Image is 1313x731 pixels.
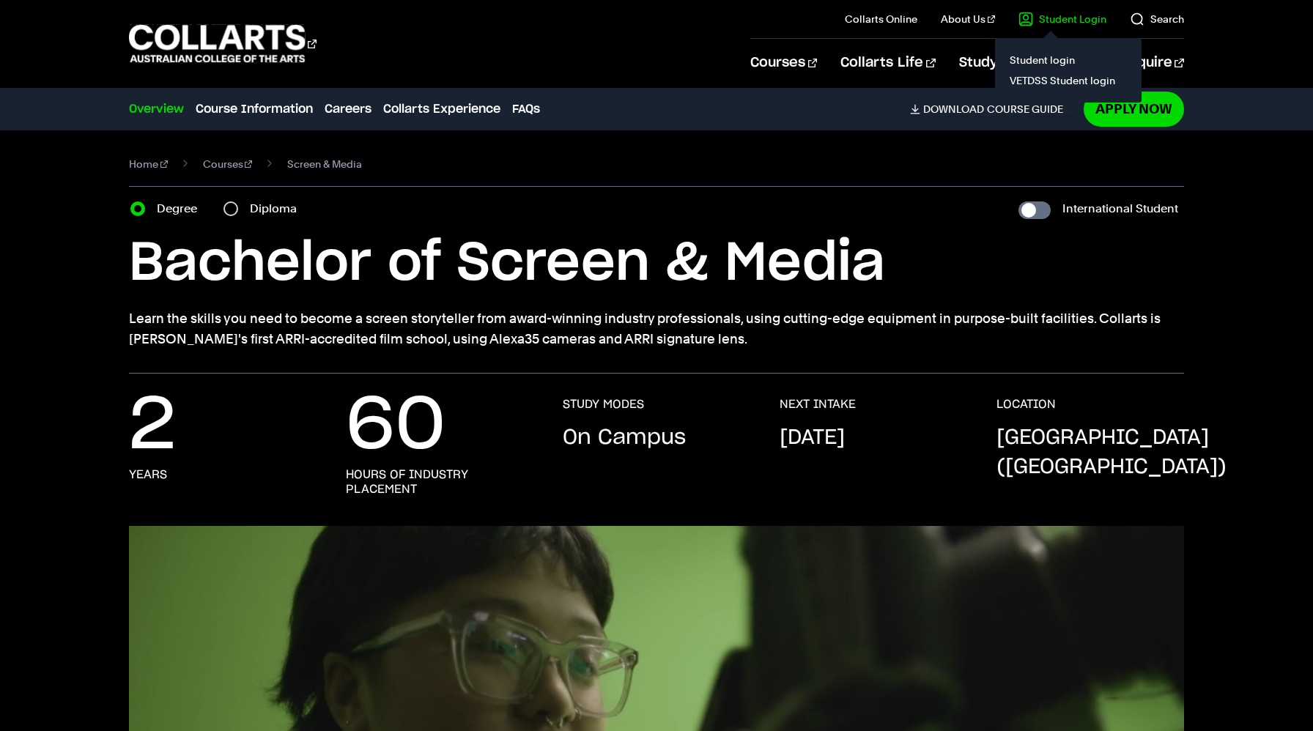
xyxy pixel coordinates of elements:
span: Screen & Media [287,154,362,174]
p: [GEOGRAPHIC_DATA] ([GEOGRAPHIC_DATA]) [996,423,1227,482]
a: Home [129,154,168,174]
a: FAQs [512,100,540,118]
p: On Campus [563,423,686,453]
a: Collarts Experience [383,100,500,118]
label: Diploma [250,198,306,219]
a: Collarts Life [840,39,935,87]
label: Degree [157,198,206,219]
a: Courses [203,154,253,174]
a: About Us [941,12,995,26]
a: Search [1130,12,1184,26]
a: Course Information [196,100,313,118]
h3: LOCATION [996,397,1056,412]
p: [DATE] [780,423,845,453]
a: Student login [1007,50,1130,70]
a: Apply Now [1084,92,1184,126]
h3: STUDY MODES [563,397,644,412]
a: Courses [750,39,817,87]
h3: NEXT INTAKE [780,397,856,412]
a: Enquire [1120,39,1184,87]
a: Study Information [959,39,1097,87]
h1: Bachelor of Screen & Media [129,231,1184,297]
h3: hours of industry placement [346,467,533,497]
span: Download [923,103,984,116]
label: International Student [1062,198,1178,219]
div: Go to homepage [129,23,317,64]
a: Careers [325,100,371,118]
p: Learn the skills you need to become a screen storyteller from award-winning industry professional... [129,308,1184,349]
h3: years [129,467,167,482]
a: Collarts Online [845,12,917,26]
a: Overview [129,100,184,118]
a: DownloadCourse Guide [910,103,1075,116]
p: 2 [129,397,176,456]
p: 60 [346,397,445,456]
a: VETDSS Student login [1007,70,1130,91]
a: Student Login [1018,12,1106,26]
